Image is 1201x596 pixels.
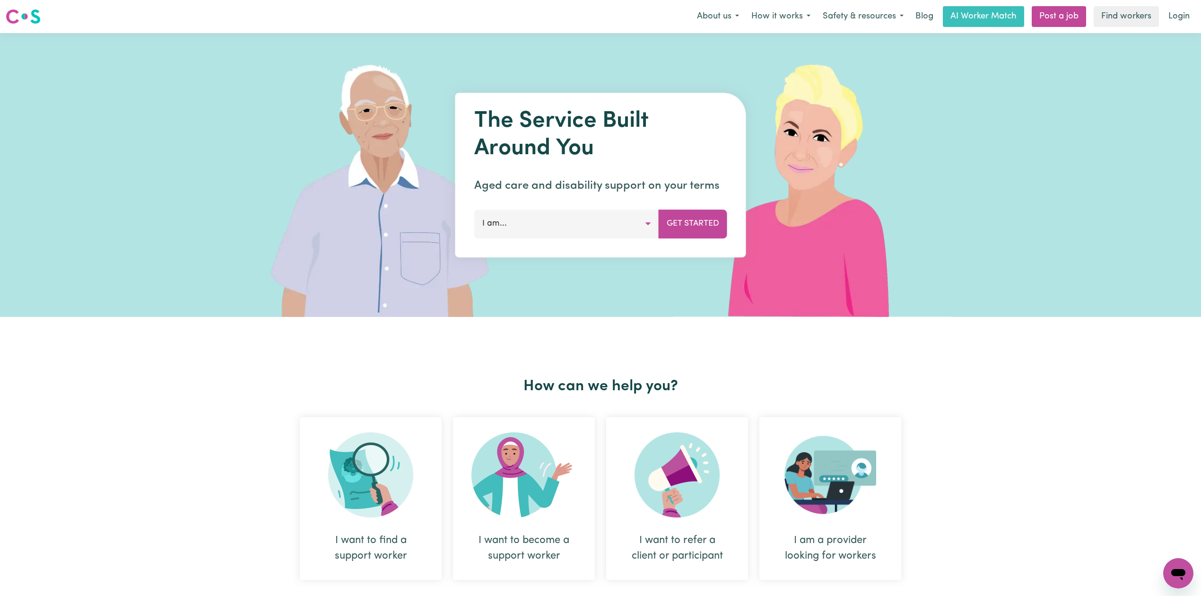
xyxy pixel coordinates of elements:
a: Blog [910,6,939,27]
div: I am a provider looking for workers [782,533,879,564]
p: Aged care and disability support on your terms [474,177,727,194]
img: Provider [784,432,876,517]
a: AI Worker Match [943,6,1024,27]
img: Refer [635,432,720,517]
div: I want to find a support worker [300,417,442,580]
div: I want to become a support worker [453,417,595,580]
h2: How can we help you? [294,377,907,395]
a: Post a job [1032,6,1086,27]
div: I want to find a support worker [322,533,419,564]
button: Get Started [659,210,727,238]
img: Careseekers logo [6,8,41,25]
button: How it works [745,7,817,26]
img: Search [328,432,413,517]
iframe: Button to launch messaging window [1163,558,1193,588]
div: I want to become a support worker [476,533,572,564]
div: I want to refer a client or participant [606,417,748,580]
button: About us [691,7,745,26]
a: Find workers [1094,6,1159,27]
h1: The Service Built Around You [474,108,727,162]
a: Careseekers logo [6,6,41,27]
div: I want to refer a client or participant [629,533,725,564]
button: I am... [474,210,659,238]
div: I am a provider looking for workers [759,417,901,580]
img: Become Worker [471,432,576,517]
a: Login [1163,6,1195,27]
button: Safety & resources [817,7,910,26]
